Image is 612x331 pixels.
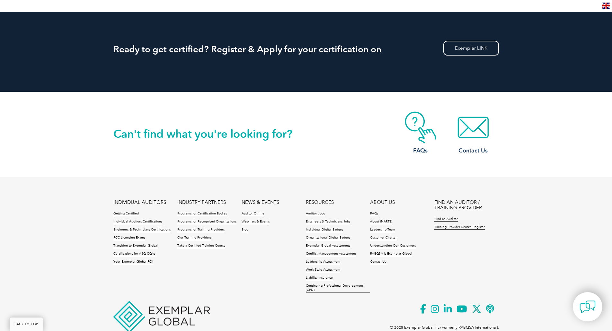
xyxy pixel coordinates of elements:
a: Leadership Team [370,228,395,232]
a: Certifications for ASQ CQAs [113,252,155,256]
a: Webinars & Events [242,220,270,224]
a: INDUSTRY PARTNERS [177,200,226,205]
a: Auditor Jobs [306,212,325,216]
a: RESOURCES [306,200,334,205]
a: Exemplar Global Assessments [306,244,350,248]
a: Customer Charter [370,236,397,240]
a: Our Training Providers [177,236,211,240]
a: Blog [242,228,248,232]
a: Liability Insurance [306,276,333,280]
a: ABOUT US [370,200,395,205]
a: FIND AN AUDITOR / TRAINING PROVIDER [434,200,499,211]
a: NEWS & EVENTS [242,200,279,205]
a: Your Exemplar Global ROI [113,260,153,264]
h2: Can't find what you're looking for? [113,129,306,139]
a: Transition to Exemplar Global [113,244,158,248]
a: Contact Us [448,111,499,155]
img: contact-faq.webp [395,111,446,144]
a: Getting Certified [113,212,139,216]
a: Training Provider Search Register [434,225,485,230]
a: Find an Auditor [434,217,458,222]
a: Programs for Recognized Organizations [177,220,236,224]
a: Engineers & Technicians Jobs [306,220,350,224]
img: en [602,3,610,9]
a: Programs for Training Providers [177,228,225,232]
a: Contact Us [370,260,386,264]
a: FCC Licensing Exams [113,236,145,240]
a: Continuing Professional Development (CPD) [306,284,370,292]
a: FAQs [370,212,378,216]
a: Individual Digital Badges [306,228,343,232]
a: Programs for Certification Bodies [177,212,227,216]
a: Organizational Digital Badges [306,236,350,240]
a: INDIVIDUAL AUDITORS [113,200,166,205]
a: Engineers & Technicians Certifications [113,228,171,232]
h3: Contact Us [448,147,499,155]
img: contact-chat.png [580,299,596,315]
a: Take a Certified Training Course [177,244,226,248]
a: Individual Auditors Certifications [113,220,162,224]
a: Auditor Online [242,212,264,216]
h3: FAQs [395,147,446,155]
a: BACK TO TOP [10,318,43,331]
a: Understanding Our Customers [370,244,416,248]
a: Leadership Assessment [306,260,340,264]
a: Exemplar LINK [443,41,499,56]
a: About iNARTE [370,220,392,224]
a: Work Style Assessment [306,268,340,272]
h2: Ready to get certified? Register & Apply for your certification on [113,44,499,54]
p: © 2025 Exemplar Global Inc (Formerly RABQSA International). [390,324,499,331]
a: Conflict Management Assessment [306,252,356,256]
img: contact-email.webp [448,111,499,144]
a: RABQSA is Exemplar Global [370,252,412,256]
a: FAQs [395,111,446,155]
